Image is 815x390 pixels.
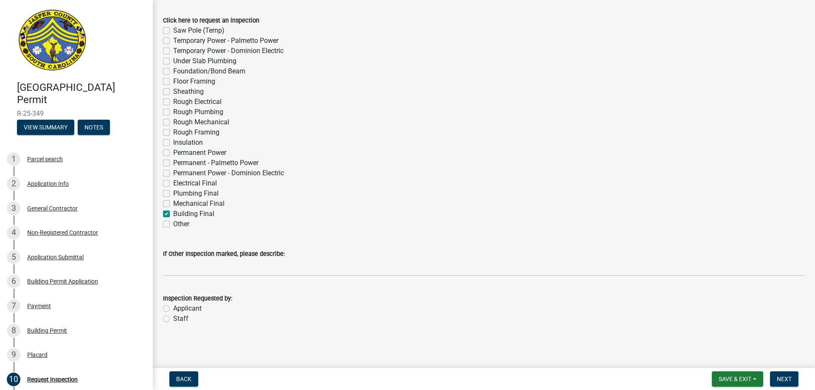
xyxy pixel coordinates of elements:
[173,36,278,46] label: Temporary Power - Palmetto Power
[27,376,78,382] div: Request Inspection
[27,181,69,187] div: Application Info
[78,120,110,135] button: Notes
[163,18,259,24] label: Click here to request an inspection
[173,97,222,107] label: Rough Electrical
[173,199,225,209] label: Mechanical Final
[173,76,215,87] label: Floor Framing
[7,324,20,337] div: 8
[173,127,219,137] label: Rough Framing
[173,158,259,168] label: Permanent - Palmetto Power
[27,328,67,334] div: Building Permit
[27,156,63,162] div: Parcel search
[173,87,204,97] label: Sheathing
[7,250,20,264] div: 5
[78,124,110,131] wm-modal-confirm: Notes
[176,376,191,382] span: Back
[27,352,48,358] div: Placard
[17,9,88,73] img: Jasper County, South Carolina
[173,25,225,36] label: Saw Pole (Temp)
[173,219,189,229] label: Other
[173,56,236,66] label: Under Slab Plumbing
[7,275,20,288] div: 6
[173,314,188,324] label: Staff
[173,178,217,188] label: Electrical Final
[173,107,223,117] label: Rough Plumbing
[173,209,214,219] label: Building Final
[27,230,98,236] div: Non-Registered Contractor
[173,46,284,56] label: Temporary Power - Dominion Electric
[7,299,20,313] div: 7
[173,303,202,314] label: Applicant
[7,226,20,239] div: 4
[7,152,20,166] div: 1
[7,202,20,215] div: 3
[173,137,203,148] label: Insulation
[27,205,78,211] div: General Contractor
[770,371,798,387] button: Next
[777,376,792,382] span: Next
[17,120,74,135] button: View Summary
[163,251,285,257] label: If Other Inspection marked, please describe:
[712,371,763,387] button: Save & Exit
[27,303,51,309] div: Payment
[163,296,232,302] label: Inspection Requested by:
[27,278,98,284] div: Building Permit Application
[173,168,284,178] label: Permanent Power - Dominion Electric
[17,124,74,131] wm-modal-confirm: Summary
[7,177,20,191] div: 2
[173,188,219,199] label: Plumbing Final
[173,148,226,158] label: Permanent Power
[7,348,20,362] div: 9
[173,66,245,76] label: Foundation/Bond Beam
[27,254,84,260] div: Application Submittal
[17,81,146,106] h4: [GEOGRAPHIC_DATA] Permit
[17,109,136,118] span: R-25-349
[169,371,198,387] button: Back
[7,373,20,386] div: 10
[719,376,751,382] span: Save & Exit
[173,117,229,127] label: Rough Mechanical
